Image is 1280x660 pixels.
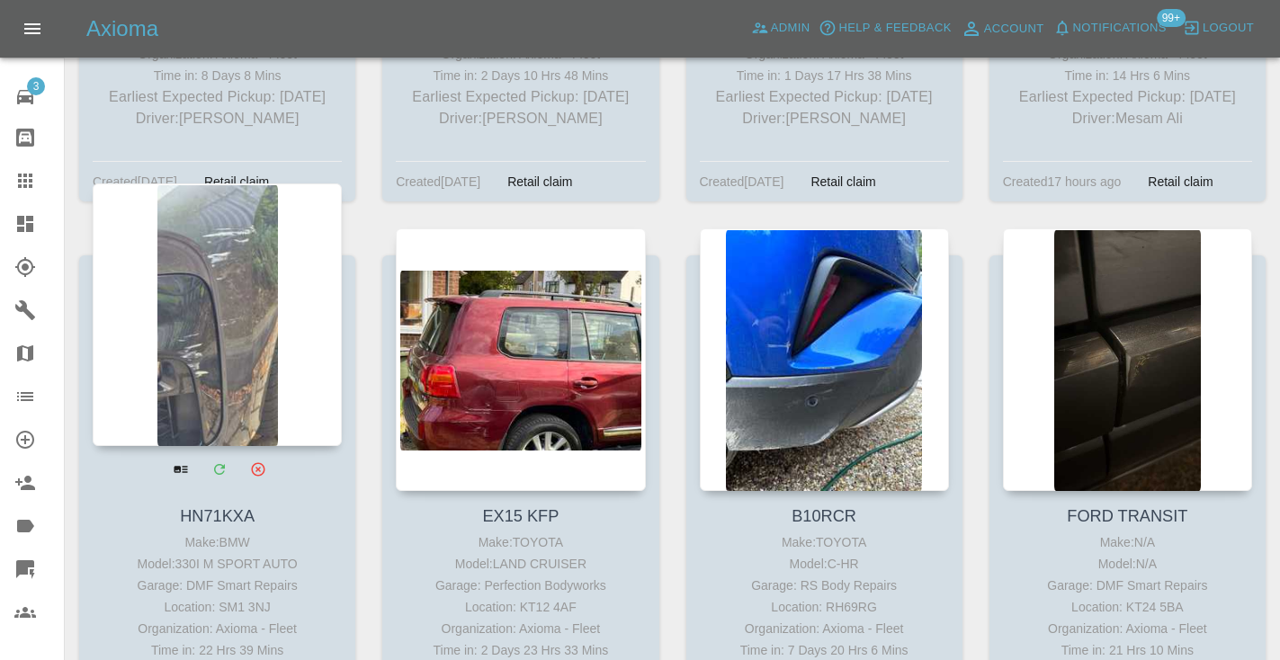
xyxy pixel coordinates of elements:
div: Retail claim [191,171,282,192]
a: EX15 KFP [482,507,559,525]
div: Organization: Axioma - Fleet [1007,618,1248,639]
a: HN71KXA [180,507,255,525]
span: Admin [771,18,810,39]
div: Location: RH69RG [704,596,944,618]
div: Created [DATE] [93,171,177,192]
div: Garage: DMF Smart Repairs [97,575,337,596]
a: Admin [747,14,815,42]
p: Earliest Expected Pickup: [DATE] [704,86,944,108]
div: Make: TOYOTA [400,531,640,553]
div: Garage: Perfection Bodyworks [400,575,640,596]
div: Time in: 14 Hrs 6 Mins [1007,65,1248,86]
div: Retail claim [797,171,889,192]
div: Garage: DMF Smart Repairs [1007,575,1248,596]
a: FORD TRANSIT [1067,507,1187,525]
span: 99+ [1157,9,1186,27]
p: Driver: [PERSON_NAME] [400,108,640,129]
div: Model: N/A [1007,553,1248,575]
button: Notifications [1049,14,1171,42]
button: Open drawer [11,7,54,50]
div: Organization: Axioma - Fleet [97,618,337,639]
p: Driver: [PERSON_NAME] [97,108,337,129]
span: Logout [1203,18,1254,39]
div: Time in: 1 Days 17 Hrs 38 Mins [704,65,944,86]
div: Model: C-HR [704,553,944,575]
a: Account [956,14,1049,43]
div: Created [DATE] [700,171,784,192]
button: Help & Feedback [814,14,955,42]
p: Driver: Mesam Ali [1007,108,1248,129]
div: Created 17 hours ago [1003,171,1122,192]
span: Notifications [1073,18,1167,39]
div: Organization: Axioma - Fleet [400,618,640,639]
div: Retail claim [494,171,586,192]
div: Model: LAND CRUISER [400,553,640,575]
div: Make: BMW [97,531,337,553]
div: Location: KT24 5BA [1007,596,1248,618]
button: Logout [1178,14,1258,42]
div: Organization: Axioma - Fleet [704,618,944,639]
div: Created [DATE] [396,171,480,192]
p: Earliest Expected Pickup: [DATE] [1007,86,1248,108]
div: Location: KT12 4AF [400,596,640,618]
a: B10RCR [792,507,856,525]
div: Time in: 2 Days 10 Hrs 48 Mins [400,65,640,86]
a: View [162,450,199,487]
div: Make: TOYOTA [704,531,944,553]
div: Location: SM1 3NJ [97,596,337,618]
span: Account [984,19,1044,40]
p: Driver: [PERSON_NAME] [704,108,944,129]
p: Earliest Expected Pickup: [DATE] [97,86,337,108]
div: Model: 330I M SPORT AUTO [97,553,337,575]
div: Time in: 8 Days 8 Mins [97,65,337,86]
span: Help & Feedback [838,18,951,39]
span: 3 [27,77,45,95]
div: Retail claim [1134,171,1226,192]
div: Make: N/A [1007,531,1248,553]
p: Earliest Expected Pickup: [DATE] [400,86,640,108]
a: Modify [201,450,237,487]
div: Garage: RS Body Repairs [704,575,944,596]
button: Archive [239,450,276,487]
h5: Axioma [86,14,158,43]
